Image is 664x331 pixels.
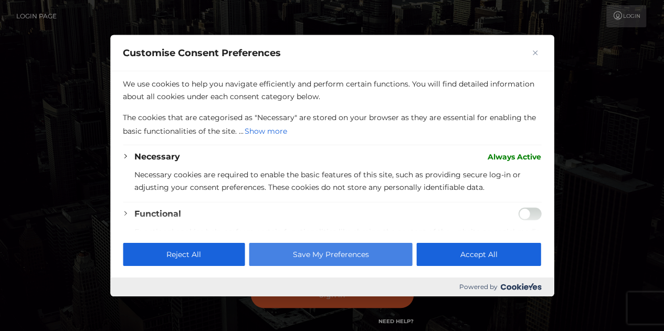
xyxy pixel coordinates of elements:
[134,207,181,220] button: Functional
[529,46,541,59] button: Close
[134,168,541,193] p: Necessary cookies are required to enable the basic features of this site, such as providing secur...
[249,243,412,266] button: Save My Preferences
[123,111,541,138] p: The cookies that are categorised as "Necessary" are stored on your browser as they are essential ...
[123,77,541,102] p: We use cookies to help you navigate efficiently and perform certain functions. You will find deta...
[134,150,180,163] button: Necessary
[244,123,288,138] button: Show more
[532,50,537,55] img: Close
[123,46,281,59] span: Customise Consent Preferences
[488,150,541,163] span: Always Active
[110,35,554,296] div: Customise Consent Preferences
[417,243,541,266] button: Accept All
[123,243,245,266] button: Reject All
[518,207,541,220] input: Enable Functional
[110,277,554,296] div: Powered by
[500,283,541,290] img: Cookieyes logo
